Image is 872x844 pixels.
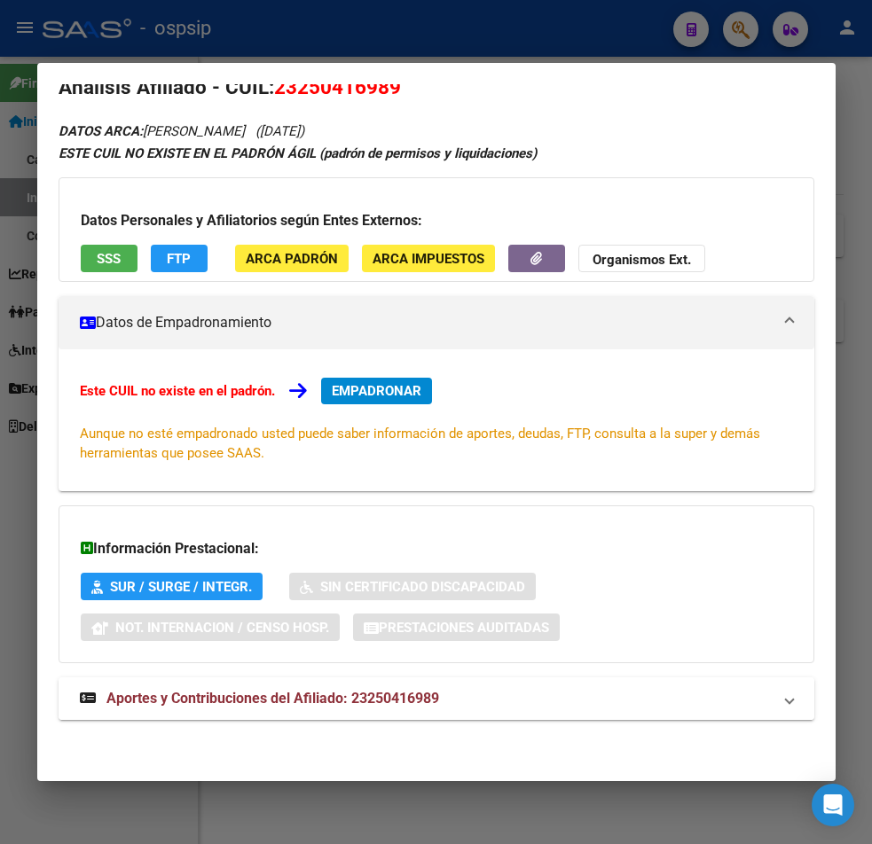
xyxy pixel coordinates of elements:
span: Not. Internacion / Censo Hosp. [115,620,329,636]
mat-expansion-panel-header: Aportes y Contribuciones del Afiliado: 23250416989 [59,677,814,720]
mat-panel-title: Datos de Empadronamiento [80,312,772,333]
button: ARCA Impuestos [362,245,495,272]
span: 23250416989 [274,75,401,98]
strong: ESTE CUIL NO EXISTE EN EL PADRÓN ÁGIL (padrón de permisos y liquidaciones) [59,145,537,161]
span: Sin Certificado Discapacidad [320,579,525,595]
span: SSS [97,251,121,267]
button: Prestaciones Auditadas [353,613,560,641]
span: FTP [167,251,191,267]
button: SUR / SURGE / INTEGR. [81,573,263,600]
button: Organismos Ext. [578,245,705,272]
mat-expansion-panel-header: Datos de Empadronamiento [59,296,814,349]
button: SSS [81,245,137,272]
div: Datos de Empadronamiento [59,349,814,491]
button: ARCA Padrón [235,245,349,272]
button: FTP [151,245,208,272]
span: SUR / SURGE / INTEGR. [110,579,252,595]
span: ARCA Padrón [246,251,338,267]
strong: Organismos Ext. [593,252,691,268]
div: Open Intercom Messenger [812,784,854,826]
h2: Análisis Afiliado - CUIL: [59,73,814,103]
span: ARCA Impuestos [373,251,484,267]
strong: DATOS ARCA: [59,123,143,139]
span: [PERSON_NAME] [59,123,245,139]
button: Sin Certificado Discapacidad [289,573,536,600]
button: Not. Internacion / Censo Hosp. [81,613,340,641]
span: Prestaciones Auditadas [379,620,549,636]
h3: Datos Personales y Afiliatorios según Entes Externos: [81,210,792,231]
span: ([DATE]) [255,123,304,139]
h3: Información Prestacional: [81,538,792,559]
span: EMPADRONAR [332,383,421,399]
span: Aportes y Contribuciones del Afiliado: 23250416989 [106,690,439,707]
span: Aunque no esté empadronado usted puede saber información de aportes, deudas, FTP, consulta a la s... [80,426,760,461]
button: EMPADRONAR [321,378,432,404]
strong: Este CUIL no existe en el padrón. [80,383,275,399]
